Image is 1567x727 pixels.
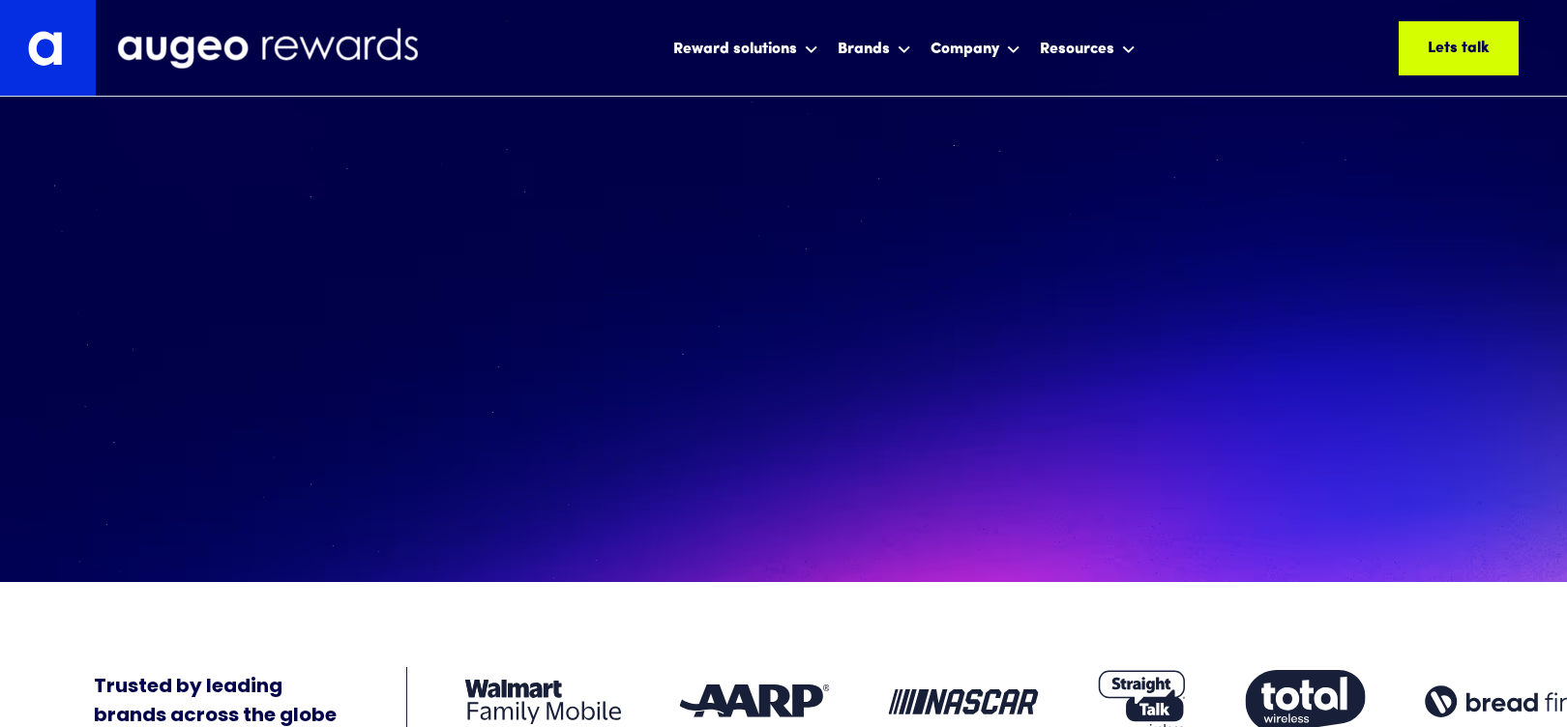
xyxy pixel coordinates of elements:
[668,22,823,73] div: Reward solutions
[1399,21,1519,75] a: Lets talk
[838,38,890,61] div: Brands
[931,38,999,61] div: Company
[673,38,797,61] div: Reward solutions
[833,22,916,73] div: Brands
[1040,38,1114,61] div: Resources
[1035,22,1140,73] div: Resources
[465,680,621,724] img: Client logo: Walmart Family Mobile
[926,22,1025,73] div: Company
